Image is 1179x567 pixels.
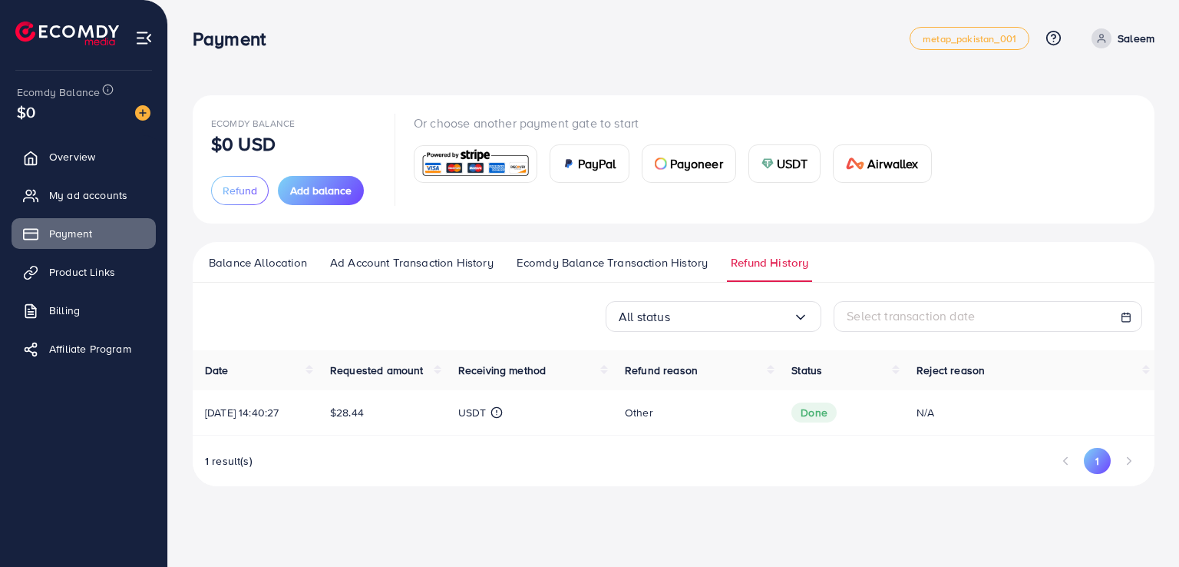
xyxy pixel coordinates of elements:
div: Search for option [606,301,821,332]
a: Affiliate Program [12,333,156,364]
span: Payment [49,226,92,241]
span: All status [619,305,670,329]
h3: Payment [193,28,278,50]
span: Overview [49,149,95,164]
span: My ad accounts [49,187,127,203]
span: Product Links [49,264,115,280]
a: Payment [12,218,156,249]
a: cardPayoneer [642,144,736,183]
span: Add balance [290,183,352,198]
a: cardAirwallex [833,144,931,183]
a: cardPayPal [550,144,629,183]
img: card [761,157,774,170]
img: logo [15,22,119,45]
span: Status [791,363,822,378]
button: Add balance [278,176,364,205]
span: Refund [223,183,257,198]
span: Refund History [731,254,808,271]
span: Requested amount [330,363,424,378]
span: USDT [777,154,808,173]
p: Or choose another payment gate to start [414,114,944,132]
input: Search for option [670,305,794,329]
span: Balance Allocation [209,254,307,271]
p: Saleem [1118,29,1154,48]
span: Receiving method [458,363,547,378]
a: cardUSDT [748,144,821,183]
a: Overview [12,141,156,172]
span: Ecomdy Balance Transaction History [517,254,708,271]
img: card [846,157,864,170]
span: Date [205,363,229,378]
span: 1 result(s) [205,453,253,469]
img: image [135,105,150,121]
img: card [563,157,575,170]
span: Ad Account Transaction History [330,254,494,271]
span: Ecomdy Balance [17,85,100,100]
p: USDT [458,403,487,422]
a: metap_pakistan_001 [910,27,1029,50]
button: Go to page 1 [1084,448,1111,474]
a: card [414,145,537,183]
img: menu [135,29,153,47]
span: Select transaction date [847,307,975,324]
a: My ad accounts [12,180,156,211]
a: Product Links [12,257,156,287]
p: $0 USD [211,134,276,153]
a: Billing [12,295,156,326]
span: $0 [17,101,35,123]
span: Ecomdy Balance [211,117,295,130]
span: Billing [49,303,80,318]
img: card [419,148,532,181]
span: $28.44 [330,405,364,420]
span: Reject reason [916,363,985,378]
iframe: Chat [1114,498,1167,555]
span: [DATE] 14:40:27 [205,405,279,420]
span: Refund reason [625,363,698,378]
button: Refund [211,176,269,205]
span: N/A [916,405,934,420]
span: PayPal [578,154,616,173]
span: metap_pakistan_001 [923,34,1016,44]
span: Other [625,405,653,420]
span: Affiliate Program [49,341,131,356]
ul: Pagination [1052,448,1142,474]
a: Saleem [1085,28,1154,48]
span: Payoneer [670,154,723,173]
img: card [655,157,667,170]
span: Done [791,403,837,423]
span: Airwallex [867,154,918,173]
